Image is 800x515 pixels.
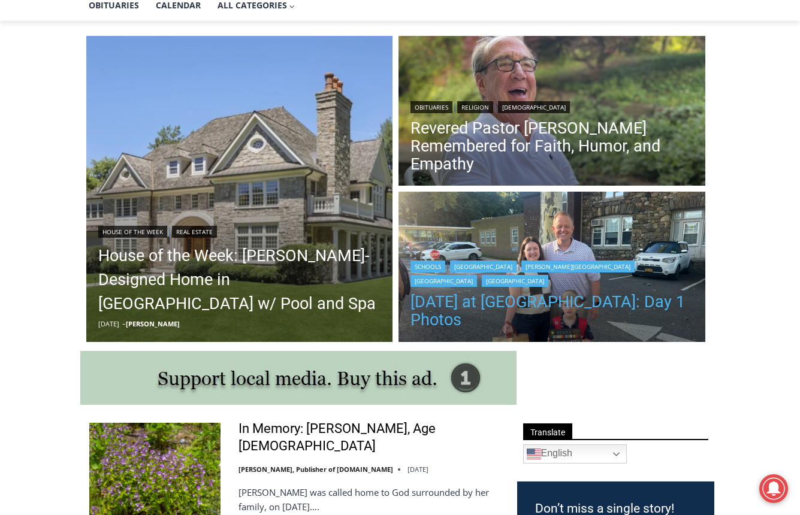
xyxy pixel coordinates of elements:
span: Intern @ [DOMAIN_NAME] [313,119,556,146]
a: [GEOGRAPHIC_DATA] [482,275,548,287]
a: Revered Pastor [PERSON_NAME] Remembered for Faith, Humor, and Empathy [410,119,693,173]
span: Open Tues. - Sun. [PHONE_NUMBER] [4,123,117,169]
a: Read More Revered Pastor Donald Poole Jr. Remembered for Faith, Humor, and Empathy [399,36,705,189]
a: Obituaries [410,101,452,113]
div: | [98,223,381,238]
time: [DATE] [407,465,428,474]
img: 28 Thunder Mountain Road, Greenwich [86,36,393,343]
a: [DEMOGRAPHIC_DATA] [498,101,570,113]
time: [DATE] [98,319,119,328]
a: Read More First Day of School at Rye City Schools: Day 1 Photos [399,192,705,345]
a: In Memory: [PERSON_NAME], Age [DEMOGRAPHIC_DATA] [239,420,502,455]
div: | | | | [410,258,693,287]
a: Real Estate [172,226,217,238]
img: (PHOTO: Henry arrived for his first day of Kindergarten at Midland Elementary School. He likes cu... [399,192,705,345]
a: Open Tues. - Sun. [PHONE_NUMBER] [1,120,120,149]
a: English [523,444,627,463]
a: House of the Week [98,226,167,238]
div: | | [410,99,693,113]
div: "clearly one of the favorites in the [GEOGRAPHIC_DATA] neighborhood" [123,75,176,143]
span: – [122,319,126,328]
div: "The first chef I interviewed talked about coming to [GEOGRAPHIC_DATA] from [GEOGRAPHIC_DATA] in ... [303,1,566,116]
img: Obituary - Donald Poole - 2 [399,36,705,189]
a: [GEOGRAPHIC_DATA] [450,260,517,272]
a: Religion [457,101,493,113]
img: en [527,447,541,461]
span: Translate [523,423,572,440]
a: [PERSON_NAME] [126,319,180,328]
a: [PERSON_NAME], Publisher of [DOMAIN_NAME] [239,465,393,474]
a: Read More House of the Week: Rich Granoff-Designed Home in Greenwich w/ Pool and Spa [86,36,393,343]
img: support local media, buy this ad [80,351,517,405]
a: Schools [410,260,445,272]
a: [PERSON_NAME][GEOGRAPHIC_DATA] [521,260,635,272]
p: [PERSON_NAME] was called home to God surrounded by her family, on [DATE]…. [239,485,502,514]
a: [DATE] at [GEOGRAPHIC_DATA]: Day 1 Photos [410,293,693,329]
a: [GEOGRAPHIC_DATA] [410,275,477,287]
a: Intern @ [DOMAIN_NAME] [288,116,581,149]
a: House of the Week: [PERSON_NAME]-Designed Home in [GEOGRAPHIC_DATA] w/ Pool and Spa [98,244,381,316]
